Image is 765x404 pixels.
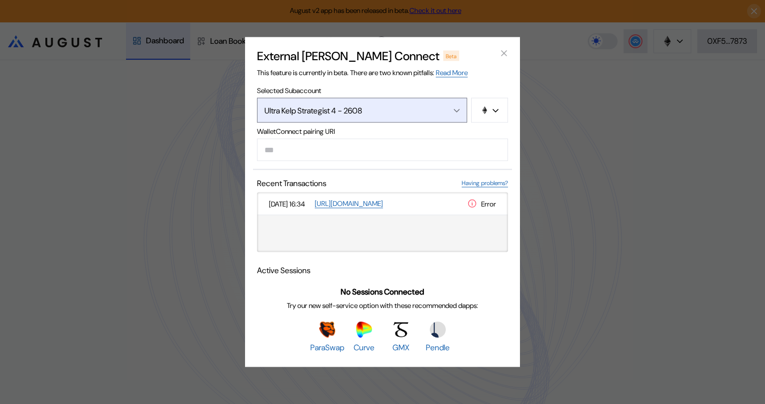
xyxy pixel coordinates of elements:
img: ParaSwap [319,321,335,337]
div: Error [467,199,496,209]
span: [DATE] 16:34 [269,199,311,208]
div: Beta [443,51,459,61]
span: ParaSwap [310,342,344,352]
span: No Sessions Connected [341,286,424,297]
a: PendlePendle [421,321,455,352]
img: GMX [393,321,409,337]
div: Ultra Kelp Strategist 4 - 2608 [264,105,438,115]
button: close modal [496,45,512,61]
span: Pendle [426,342,450,352]
button: chain logo [471,98,508,123]
span: Curve [354,342,375,352]
span: Selected Subaccount [257,86,508,95]
a: Read More [436,68,468,78]
img: Pendle [430,321,446,337]
span: Active Sessions [257,265,310,276]
img: Curve [356,321,372,337]
img: chain logo [481,106,489,114]
span: WalletConnect pairing URI [257,127,508,136]
span: GMX [392,342,409,352]
a: Having problems? [462,179,508,188]
a: CurveCurve [347,321,381,352]
button: Open menu [257,98,467,123]
a: GMXGMX [384,321,418,352]
span: Recent Transactions [257,178,326,189]
h2: External [PERSON_NAME] Connect [257,48,439,64]
span: Try our new self-service option with these recommended dapps: [287,301,478,309]
a: ParaSwapParaSwap [310,321,344,352]
span: This feature is currently in beta. There are two known pitfalls: [257,68,468,78]
a: [URL][DOMAIN_NAME] [315,199,383,208]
